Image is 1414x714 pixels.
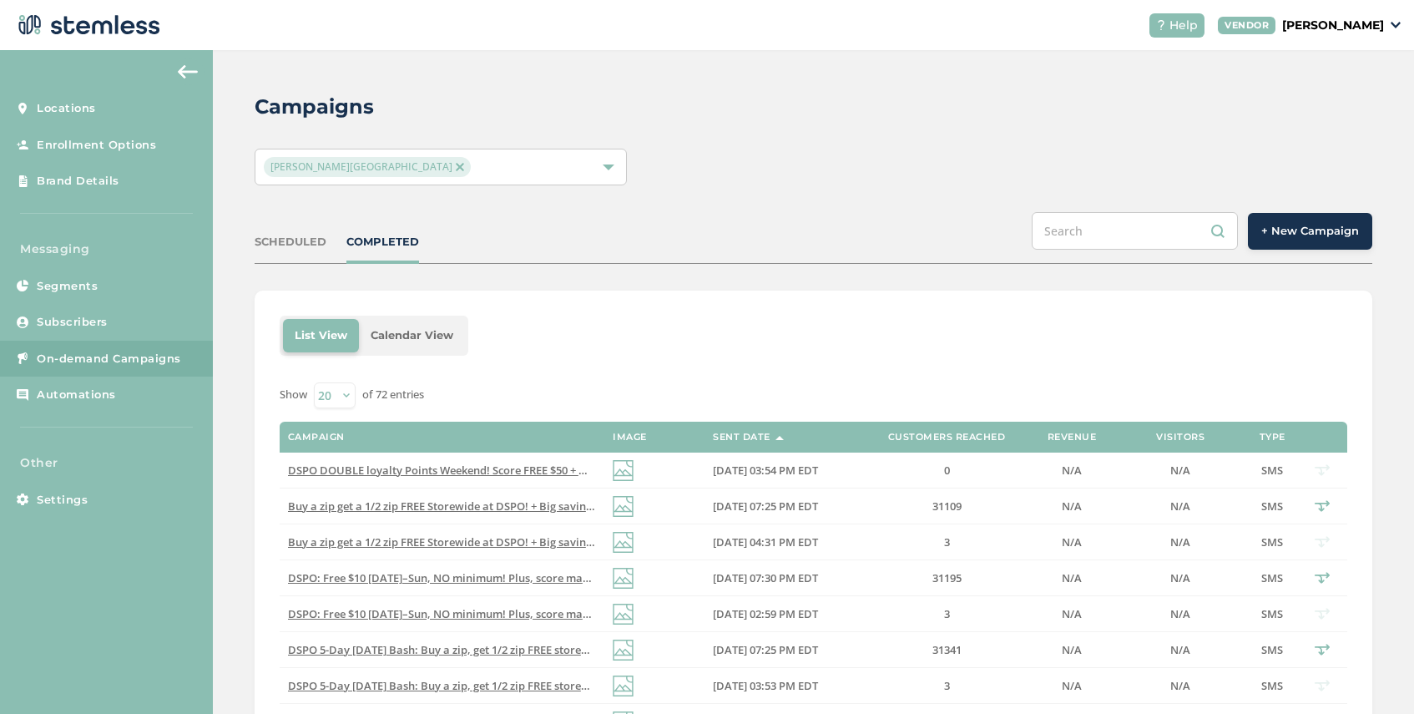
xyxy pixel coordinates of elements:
[713,499,818,514] span: [DATE] 07:25 PM EDT
[932,570,962,585] span: 31195
[932,642,962,657] span: 31341
[255,234,326,251] div: SCHEDULED
[178,65,198,78] img: icon-arrow-back-accent-c549486e.svg
[1062,642,1082,657] span: N/A
[1391,22,1401,28] img: icon_down-arrow-small-66adaf34.svg
[1122,535,1239,549] label: N/A
[713,463,855,478] label: 09/17/2025 03:54 PM EDT
[1170,606,1190,621] span: N/A
[13,8,160,42] img: logo-dark-0685b13c.svg
[932,499,962,514] span: 31109
[871,535,1022,549] label: 3
[871,643,1022,657] label: 31341
[1062,534,1082,549] span: N/A
[1260,432,1285,443] label: Type
[1038,643,1105,657] label: N/A
[1038,463,1105,478] label: N/A
[37,173,119,190] span: Brand Details
[713,534,818,549] span: [DATE] 04:31 PM EDT
[1170,499,1190,514] span: N/A
[613,532,634,553] img: icon-img-d887fa0c.svg
[283,319,359,352] li: List View
[1255,679,1289,693] label: SMS
[1282,17,1384,34] p: [PERSON_NAME]
[713,679,855,693] label: 08/27/2025 03:53 PM EDT
[37,137,156,154] span: Enrollment Options
[1218,17,1275,34] div: VENDOR
[713,463,818,478] span: [DATE] 03:54 PM EDT
[1062,606,1082,621] span: N/A
[1261,534,1283,549] span: SMS
[1038,499,1105,514] label: N/A
[944,463,950,478] span: 0
[288,463,958,478] span: DSPO DOUBLE loyalty Points Weekend! Score FREE $50 + massive savings on top brands Thu–Sun! Dont ...
[871,571,1022,585] label: 31195
[37,100,96,117] span: Locations
[1122,463,1239,478] label: N/A
[1156,432,1204,443] label: Visitors
[1062,463,1082,478] span: N/A
[1261,606,1283,621] span: SMS
[713,432,770,443] label: Sent Date
[1032,212,1238,250] input: Search
[713,678,818,693] span: [DATE] 03:53 PM EDT
[1248,213,1372,250] button: + New Campaign
[944,534,950,549] span: 3
[1122,499,1239,514] label: N/A
[1255,499,1289,514] label: SMS
[288,463,596,478] label: DSPO DOUBLE loyalty Points Weekend! Score FREE $50 + massive savings on top brands Thu–Sun! Dont ...
[1255,463,1289,478] label: SMS
[1261,223,1359,240] span: + New Campaign
[1261,463,1283,478] span: SMS
[888,432,1006,443] label: Customers Reached
[713,643,855,657] label: 08/27/2025 07:25 PM EDT
[713,607,855,621] label: 09/04/2025 02:59 PM EDT
[613,604,634,625] img: icon-img-d887fa0c.svg
[1170,570,1190,585] span: N/A
[288,643,596,657] label: DSPO 5-Day Labor Day Bash: Buy a zip, get 1/2 zip FREE storewide + 40% off top 15 brands. Click l...
[1261,678,1283,693] span: SMS
[1170,642,1190,657] span: N/A
[1170,534,1190,549] span: N/A
[37,492,88,509] span: Settings
[1169,17,1198,34] span: Help
[1261,642,1283,657] span: SMS
[288,571,596,585] label: DSPO: Free $10 this Fri–Sun, NO minimum! Plus, score massive savings on top brands all weekend lo...
[613,640,634,661] img: icon-img-d887fa0c.svg
[37,387,116,403] span: Automations
[362,387,424,403] label: of 72 entries
[288,570,921,585] span: DSPO: Free $10 [DATE]–Sun, NO minimum! Plus, score massive savings on top brands all weekend long...
[346,234,419,251] div: COMPLETED
[613,460,634,481] img: icon-img-d887fa0c.svg
[37,314,108,331] span: Subscribers
[713,642,818,657] span: [DATE] 07:25 PM EDT
[871,499,1022,514] label: 31109
[1156,20,1166,30] img: icon-help-white-03924b79.svg
[1122,607,1239,621] label: N/A
[288,606,921,621] span: DSPO: Free $10 [DATE]–Sun, NO minimum! Plus, score massive savings on top brands all weekend long...
[1255,571,1289,585] label: SMS
[456,163,464,171] img: icon-close-accent-8a337256.svg
[1062,678,1082,693] span: N/A
[1038,607,1105,621] label: N/A
[1170,678,1190,693] span: N/A
[264,157,471,177] span: [PERSON_NAME][GEOGRAPHIC_DATA]
[775,436,784,440] img: icon-sort-1e1d7615.svg
[713,606,818,621] span: [DATE] 02:59 PM EDT
[713,499,855,514] label: 09/10/2025 07:25 PM EDT
[288,535,596,549] label: Buy a zip get a 1/2 zip FREE Storewide at DSPO! + Big savings on top brands Thu-Sun! Tap link for...
[1062,570,1082,585] span: N/A
[37,278,98,295] span: Segments
[1062,499,1082,514] span: N/A
[1261,499,1283,514] span: SMS
[871,463,1022,478] label: 0
[288,679,596,693] label: DSPO 5-Day Labor Day Bash: Buy a zip, get 1/2 zip FREE storewide + 40% off top 15 brands. Click l...
[713,571,855,585] label: 09/04/2025 07:30 PM EDT
[1331,634,1414,714] iframe: Chat Widget
[1122,679,1239,693] label: N/A
[288,499,923,514] span: Buy a zip get a 1/2 zip FREE Storewide at DSPO! + Big savings on top brands Thu-Sun! Tap link for...
[1038,679,1105,693] label: N/A
[613,432,647,443] label: Image
[1255,643,1289,657] label: SMS
[1122,643,1239,657] label: N/A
